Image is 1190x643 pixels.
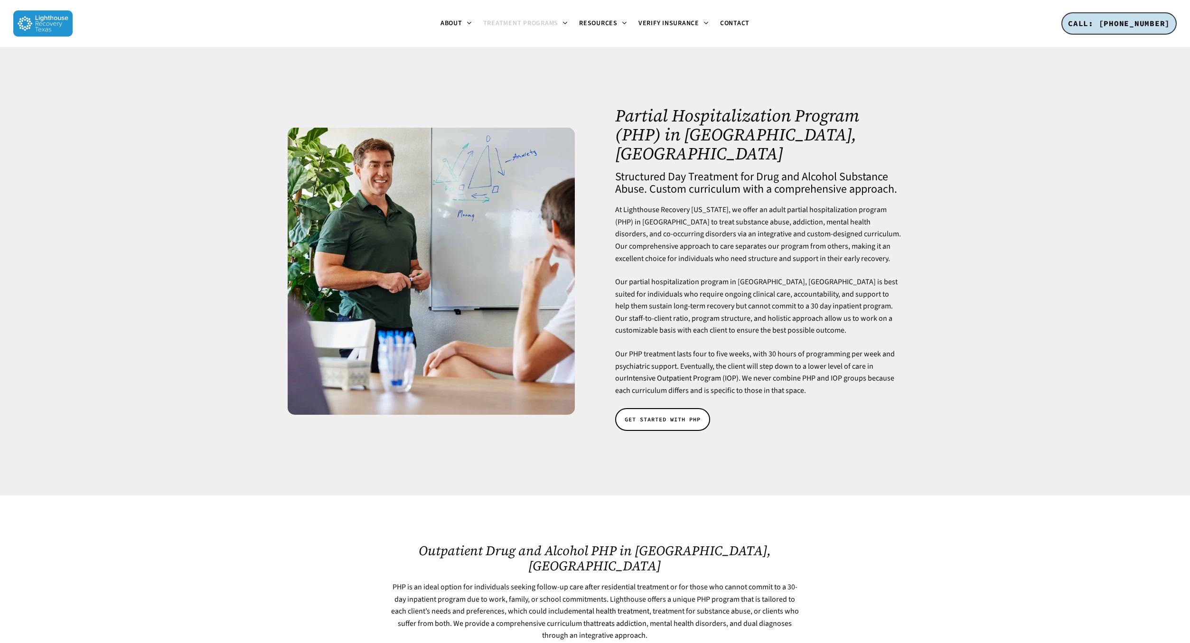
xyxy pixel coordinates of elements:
[615,204,902,276] p: At Lighthouse Recovery [US_STATE], we offer an adult partial hospitalization program (PHP) in [GE...
[638,19,699,28] span: Verify Insurance
[1068,19,1170,28] span: CALL: [PHONE_NUMBER]
[633,20,714,28] a: Verify Insurance
[573,20,633,28] a: Resources
[1061,12,1177,35] a: CALL: [PHONE_NUMBER]
[483,19,559,28] span: Treatment Programs
[615,171,902,196] h4: Structured Day Treatment for Drug and Alcohol Substance Abuse. Custom curriculum with a comprehen...
[435,20,478,28] a: About
[579,19,618,28] span: Resources
[714,20,755,27] a: Contact
[615,408,710,431] a: GET STARTED WITH PHP
[440,19,462,28] span: About
[572,606,649,616] a: mental health treatment
[478,20,574,28] a: Treatment Programs
[625,415,701,424] span: GET STARTED WITH PHP
[615,106,902,163] h1: Partial Hospitalization Program (PHP) in [GEOGRAPHIC_DATA], [GEOGRAPHIC_DATA]
[615,348,902,397] p: Our PHP treatment lasts four to five weeks, with 30 hours of programming per week and psychiatric...
[627,373,739,383] a: Intensive Outpatient Program (IOP)
[596,618,647,629] a: treats addiction
[615,276,902,348] p: Our partial hospitalization program in [GEOGRAPHIC_DATA], [GEOGRAPHIC_DATA] is best suited for in...
[388,543,802,573] h2: Outpatient Drug and Alcohol PHP in [GEOGRAPHIC_DATA], [GEOGRAPHIC_DATA]
[13,10,73,37] img: Lighthouse Recovery Texas
[720,19,750,28] span: Contact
